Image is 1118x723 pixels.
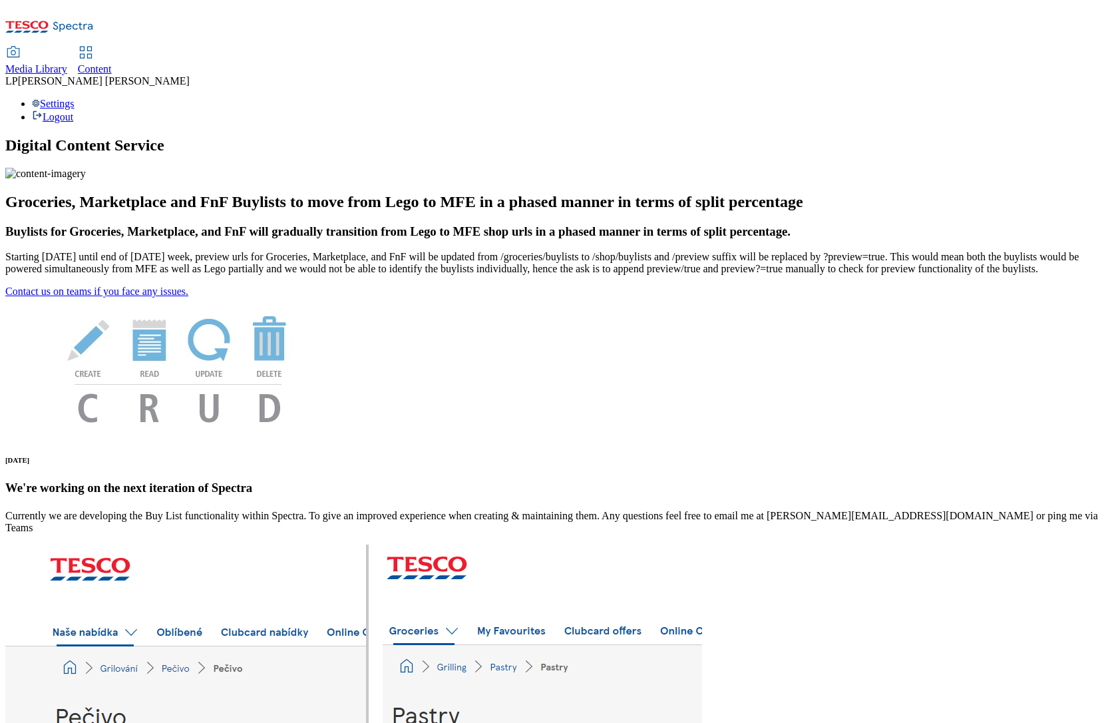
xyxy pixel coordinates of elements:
a: Settings [32,98,75,109]
a: Contact us on teams if you face any issues. [5,286,188,297]
p: Currently we are developing the Buy List functionality within Spectra. To give an improved experi... [5,510,1113,534]
span: Media Library [5,63,67,75]
h6: [DATE] [5,456,1113,464]
span: LP [5,75,18,87]
h3: Buylists for Groceries, Marketplace, and FnF will gradually transition from Lego to MFE shop urls... [5,224,1113,239]
img: content-imagery [5,168,86,180]
h2: Groceries, Marketplace and FnF Buylists to move from Lego to MFE in a phased manner in terms of s... [5,193,1113,211]
h3: We're working on the next iteration of Spectra [5,481,1113,495]
a: Content [78,47,112,75]
a: Media Library [5,47,67,75]
span: Content [78,63,112,75]
h1: Digital Content Service [5,136,1113,154]
span: [PERSON_NAME] [PERSON_NAME] [18,75,190,87]
p: Starting [DATE] until end of [DATE] week, preview urls for Groceries, Marketplace, and FnF will b... [5,251,1113,275]
a: Logout [32,111,73,122]
img: News Image [5,298,351,437]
